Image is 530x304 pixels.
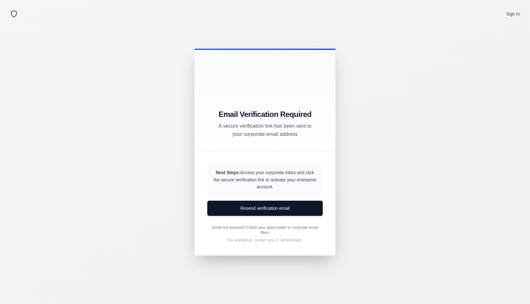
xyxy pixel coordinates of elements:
[215,122,315,138] p: A secure verification link has been sent to your corporate email address
[207,238,323,243] p: For assistance, contact your IT administrator
[207,201,323,216] button: Resend verification email
[506,11,520,16] a: Sign In
[207,225,323,235] p: Email not received? Check your spam folder or corporate email filters
[202,109,328,119] h3: Email Verification Required
[212,169,318,191] p: Access your corporate inbox and click the secure verification link to activate your enterprise ac...
[216,170,240,175] strong: Next Steps:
